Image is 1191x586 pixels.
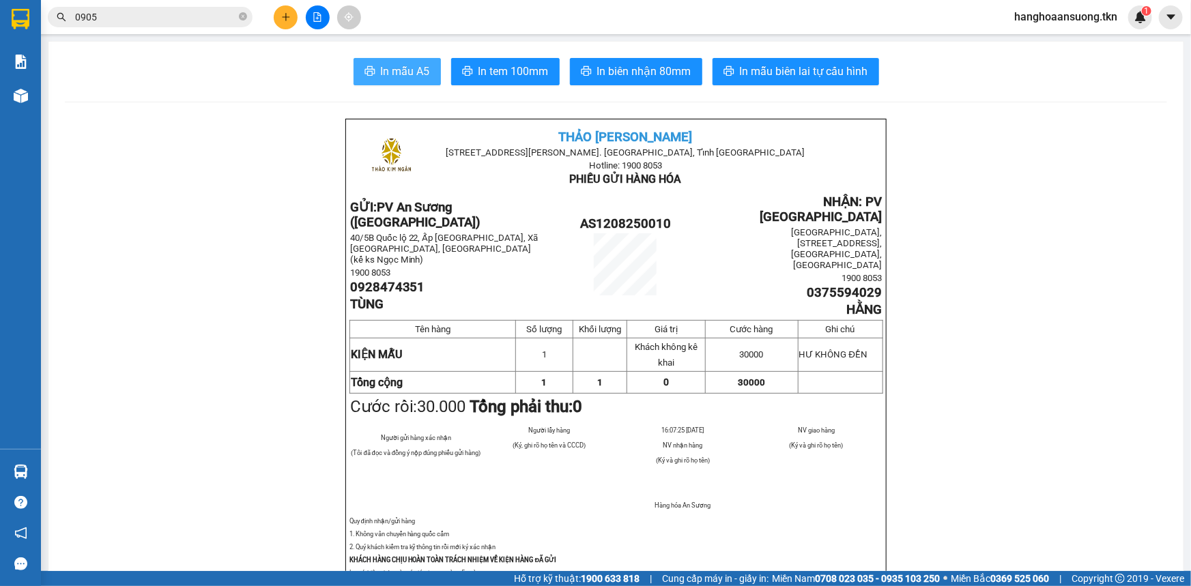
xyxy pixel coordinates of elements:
[128,33,571,50] li: [STREET_ADDRESS][PERSON_NAME]. [GEOGRAPHIC_DATA], Tỉnh [GEOGRAPHIC_DATA]
[14,557,27,570] span: message
[364,65,375,78] span: printer
[306,5,330,29] button: file-add
[1144,6,1149,16] span: 1
[526,324,562,334] span: Số lượng
[740,349,764,360] span: 30000
[350,297,384,312] span: TÙNG
[581,573,640,584] strong: 1900 633 818
[580,216,671,231] span: AS1208250010
[446,147,805,158] span: [STREET_ADDRESS][PERSON_NAME]. [GEOGRAPHIC_DATA], Tỉnh [GEOGRAPHIC_DATA]
[528,426,570,434] span: Người lấy hàng
[807,285,883,300] span: 0375594029
[349,556,557,563] strong: KHÁCH HÀNG CHỊU HOÀN TOÀN TRÁCH NHIỆM VỀ KIỆN HÀNG ĐÃ GỬI
[541,377,547,387] span: 1
[14,55,28,69] img: solution-icon
[597,377,603,387] span: 1
[513,441,586,449] span: (Ký, ghi rõ họ tên và CCCD)
[239,12,247,20] span: close-circle
[740,63,868,80] span: In mẫu biên lai tự cấu hình
[381,434,451,441] span: Người gửi hàng xác nhận
[349,530,450,538] span: 1. Không vân chuyển hàng quốc cấm
[943,576,947,581] span: ⚪️
[760,194,883,224] span: NHẬN: PV [GEOGRAPHIC_DATA]
[579,324,621,334] span: Khối lượng
[847,302,883,317] span: HẰNG
[349,517,415,525] span: Quy định nhận/gửi hàng
[358,123,425,191] img: logo
[418,397,466,416] span: 30.000
[1134,11,1147,23] img: icon-new-feature
[14,465,28,479] img: warehouse-icon
[351,449,481,456] span: (Tôi đã đọc và đồng ý nộp đúng phiếu gửi hàng)
[798,426,835,434] span: NV giao hàng
[415,324,450,334] span: Tên hàng
[350,397,583,416] span: Cước rồi:
[17,99,217,145] b: GỬI : PV An Sương ([GEOGRAPHIC_DATA])
[12,9,29,29] img: logo-vxr
[57,12,66,22] span: search
[451,58,560,85] button: printerIn tem 100mm
[351,376,403,389] strong: Tổng cộng
[381,63,430,80] span: In mẫu A5
[349,569,480,576] span: Lưu ý: biên nhận này có giá trị trong vòng 5 ngày
[990,573,1049,584] strong: 0369 525 060
[350,200,481,230] span: PV An Sương ([GEOGRAPHIC_DATA])
[14,89,28,103] img: warehouse-icon
[730,324,773,334] span: Cước hàng
[655,324,678,334] span: Giá trị
[337,5,361,29] button: aim
[772,571,940,586] span: Miền Nam
[1159,5,1183,29] button: caret-down
[1003,8,1128,25] span: hanghoaansuong.tkn
[354,58,441,85] button: printerIn mẫu A5
[951,571,1049,586] span: Miền Bắc
[655,501,711,509] span: Hàng hóa An Sương
[663,377,669,387] span: 0
[281,12,291,22] span: plus
[350,267,390,278] span: 1900 8053
[350,280,425,295] span: 0928474351
[344,12,354,22] span: aim
[842,273,883,283] span: 1900 8053
[239,11,247,24] span: close-circle
[661,426,704,434] span: 16:07:25 [DATE]
[1059,571,1061,586] span: |
[14,496,27,509] span: question-circle
[738,377,765,387] span: 30000
[581,65,592,78] span: printer
[514,571,640,586] span: Hỗ trợ kỹ thuật:
[589,160,662,171] span: Hotline: 1900 8053
[542,349,547,360] span: 1
[128,50,571,68] li: Hotline: 1900 8153
[274,5,298,29] button: plus
[573,397,583,416] span: 0
[17,17,85,85] img: logo.jpg
[313,12,322,22] span: file-add
[350,200,481,230] strong: GỬI:
[1165,11,1177,23] span: caret-down
[470,397,583,416] strong: Tổng phải thu:
[462,65,473,78] span: printer
[656,456,710,464] span: (Ký và ghi rõ họ tên)
[559,130,693,145] span: THẢO [PERSON_NAME]
[478,63,549,80] span: In tem 100mm
[789,441,843,449] span: (Ký và ghi rõ họ tên)
[799,349,868,360] span: HƯ KHÔNG ĐỀN
[14,527,27,540] span: notification
[723,65,734,78] span: printer
[597,63,691,80] span: In biên nhận 80mm
[635,342,698,368] span: Khách không kê khai
[350,233,539,265] span: 40/5B Quốc lộ 22, Ấp [GEOGRAPHIC_DATA], Xã [GEOGRAPHIC_DATA], [GEOGRAPHIC_DATA] (kế ks Ngọc Minh)
[1142,6,1151,16] sup: 1
[1115,574,1125,583] span: copyright
[713,58,879,85] button: printerIn mẫu biên lai tự cấu hình
[351,348,402,361] span: KIỆN MẪU
[650,571,652,586] span: |
[792,227,883,270] span: [GEOGRAPHIC_DATA], [STREET_ADDRESS], [GEOGRAPHIC_DATA], [GEOGRAPHIC_DATA]
[570,58,702,85] button: printerIn biên nhận 80mm
[826,324,855,334] span: Ghi chú
[662,571,769,586] span: Cung cấp máy in - giấy in:
[75,10,236,25] input: Tìm tên, số ĐT hoặc mã đơn
[570,173,682,186] span: PHIẾU GỬI HÀNG HÓA
[349,543,496,551] span: 2. Quý khách kiểm tra kỹ thông tin rồi mới ký xác nhận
